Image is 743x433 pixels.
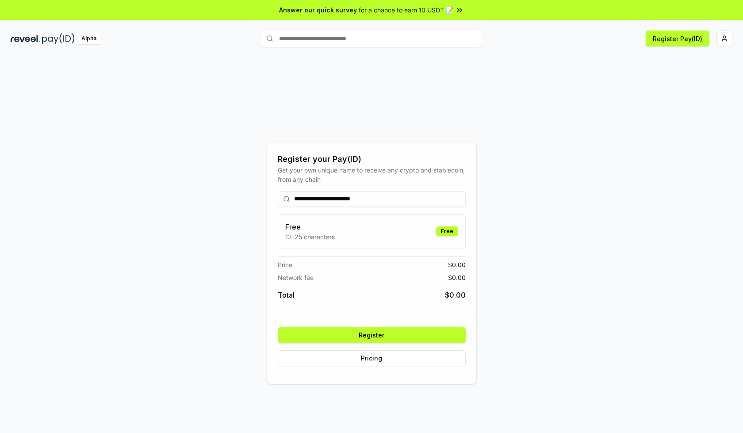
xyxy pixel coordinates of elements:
span: $ 0.00 [448,260,466,269]
span: $ 0.00 [445,290,466,300]
button: Pricing [278,350,466,366]
div: Alpha [77,33,101,44]
img: pay_id [42,33,75,44]
button: Register Pay(ID) [646,31,709,46]
span: Price [278,260,292,269]
span: Network fee [278,273,314,282]
div: Free [436,226,458,236]
span: Total [278,290,295,300]
span: Answer our quick survey [279,5,357,15]
div: Register your Pay(ID) [278,153,466,165]
img: reveel_dark [11,33,40,44]
span: for a chance to earn 10 USDT 📝 [359,5,453,15]
button: Register [278,327,466,343]
div: Get your own unique name to receive any crypto and stablecoin, from any chain [278,165,466,184]
h3: Free [285,222,335,232]
p: 13-25 characters [285,232,335,241]
span: $ 0.00 [448,273,466,282]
